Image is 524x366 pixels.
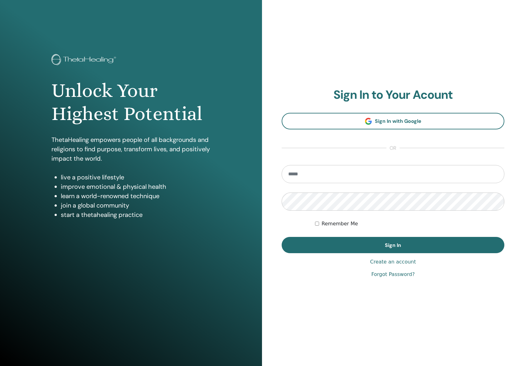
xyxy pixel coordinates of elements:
[61,191,211,201] li: learn a world-renowned technique
[371,271,415,278] a: Forgot Password?
[282,88,504,102] h2: Sign In to Your Acount
[386,144,400,152] span: or
[385,242,401,248] span: Sign In
[51,79,211,126] h1: Unlock Your Highest Potential
[51,135,211,163] p: ThetaHealing empowers people of all backgrounds and religions to find purpose, transform lives, a...
[61,173,211,182] li: live a positive lifestyle
[315,220,504,228] div: Keep me authenticated indefinitely or until I manually logout
[61,201,211,210] li: join a global community
[322,220,358,228] label: Remember Me
[282,237,504,253] button: Sign In
[282,113,504,129] a: Sign In with Google
[375,118,421,124] span: Sign In with Google
[370,258,416,266] a: Create an account
[61,210,211,219] li: start a thetahealing practice
[61,182,211,191] li: improve emotional & physical health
